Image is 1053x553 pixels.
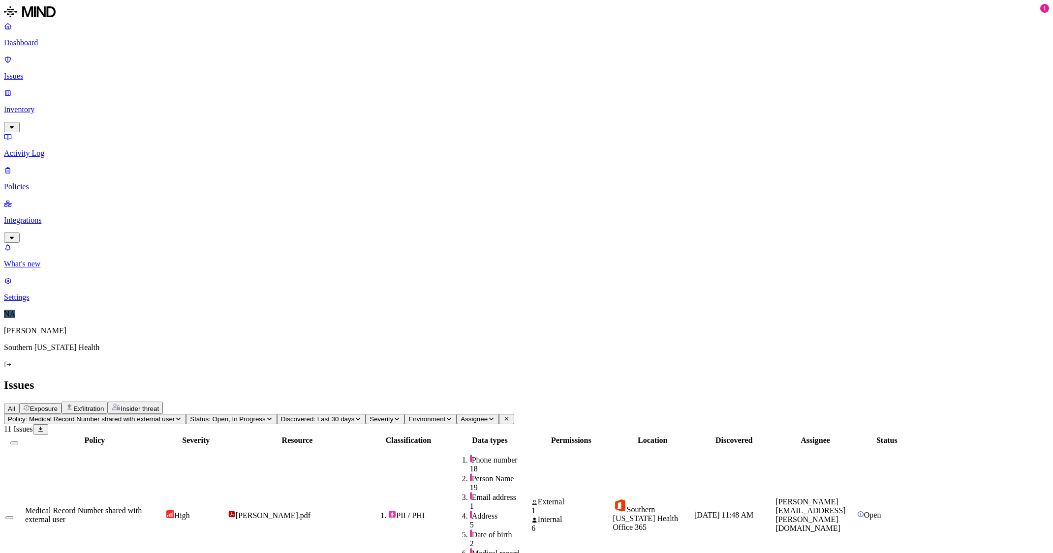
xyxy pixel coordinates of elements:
[694,436,774,445] div: Discovered
[470,492,472,500] img: pii-line.svg
[281,415,355,423] span: Discovered: Last 30 days
[864,511,881,519] span: Open
[4,149,1049,158] p: Activity Log
[4,293,1049,302] p: Settings
[4,199,1049,241] a: Integrations
[4,182,1049,191] p: Policies
[857,511,864,518] img: status-open.svg
[470,455,529,465] div: Phone number
[470,483,529,492] div: 19
[470,502,529,511] div: 1
[166,436,226,445] div: Severity
[470,492,529,502] div: Email address
[470,539,529,548] div: 2
[25,436,164,445] div: Policy
[470,511,472,519] img: pii-line.svg
[4,22,1049,47] a: Dashboard
[531,436,611,445] div: Permissions
[470,473,529,483] div: Person Name
[228,510,236,518] img: adobe-pdf.svg
[613,505,678,531] span: Southern [US_STATE] Health Office 365
[174,511,190,520] span: High
[370,415,393,423] span: Severity
[470,529,529,539] div: Date of birth
[408,415,445,423] span: Environment
[613,498,627,512] img: office-365.svg
[73,405,104,412] span: Exfiltration
[369,436,448,445] div: Classification
[4,260,1049,268] p: What's new
[228,436,367,445] div: Resource
[4,72,1049,81] p: Issues
[4,55,1049,81] a: Issues
[4,216,1049,225] p: Integrations
[4,38,1049,47] p: Dashboard
[4,166,1049,191] a: Policies
[4,243,1049,268] a: What's new
[775,436,855,445] div: Assignee
[470,473,472,481] img: pii-line.svg
[236,511,310,520] span: [PERSON_NAME].pdf
[1040,4,1049,13] div: 1
[4,378,1049,392] h2: Issues
[613,436,692,445] div: Location
[775,497,845,532] span: [PERSON_NAME][EMAIL_ADDRESS][PERSON_NAME][DOMAIN_NAME]
[8,405,15,412] span: All
[470,465,529,473] div: 18
[388,510,396,518] img: pii.svg
[30,405,58,412] span: Exposure
[857,436,917,445] div: Status
[470,529,472,537] img: pii-line.svg
[4,276,1049,302] a: Settings
[388,510,448,520] div: PII / PHI
[4,425,33,433] span: 11 Issues
[4,4,1049,22] a: MIND
[166,510,174,518] img: severity-high.svg
[121,405,159,412] span: Insider threat
[4,132,1049,158] a: Activity Log
[531,515,611,524] div: Internal
[694,511,753,519] span: [DATE] 11:48 AM
[25,506,142,524] span: Medical Record Number shared with external user
[450,436,529,445] div: Data types
[190,415,265,423] span: Status: Open, In Progress
[4,343,1049,352] p: Southern [US_STATE] Health
[10,441,18,444] button: Select all
[4,310,15,318] span: NA
[470,455,472,463] img: pii-line.svg
[531,506,611,515] div: 1
[4,88,1049,131] a: Inventory
[470,511,529,521] div: Address
[4,105,1049,114] p: Inventory
[531,524,611,533] div: 6
[470,521,529,529] div: 5
[8,415,175,423] span: Policy: Medical Record Number shared with external user
[531,497,611,506] div: External
[461,415,488,423] span: Assignee
[4,4,56,20] img: MIND
[5,516,13,519] button: Select row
